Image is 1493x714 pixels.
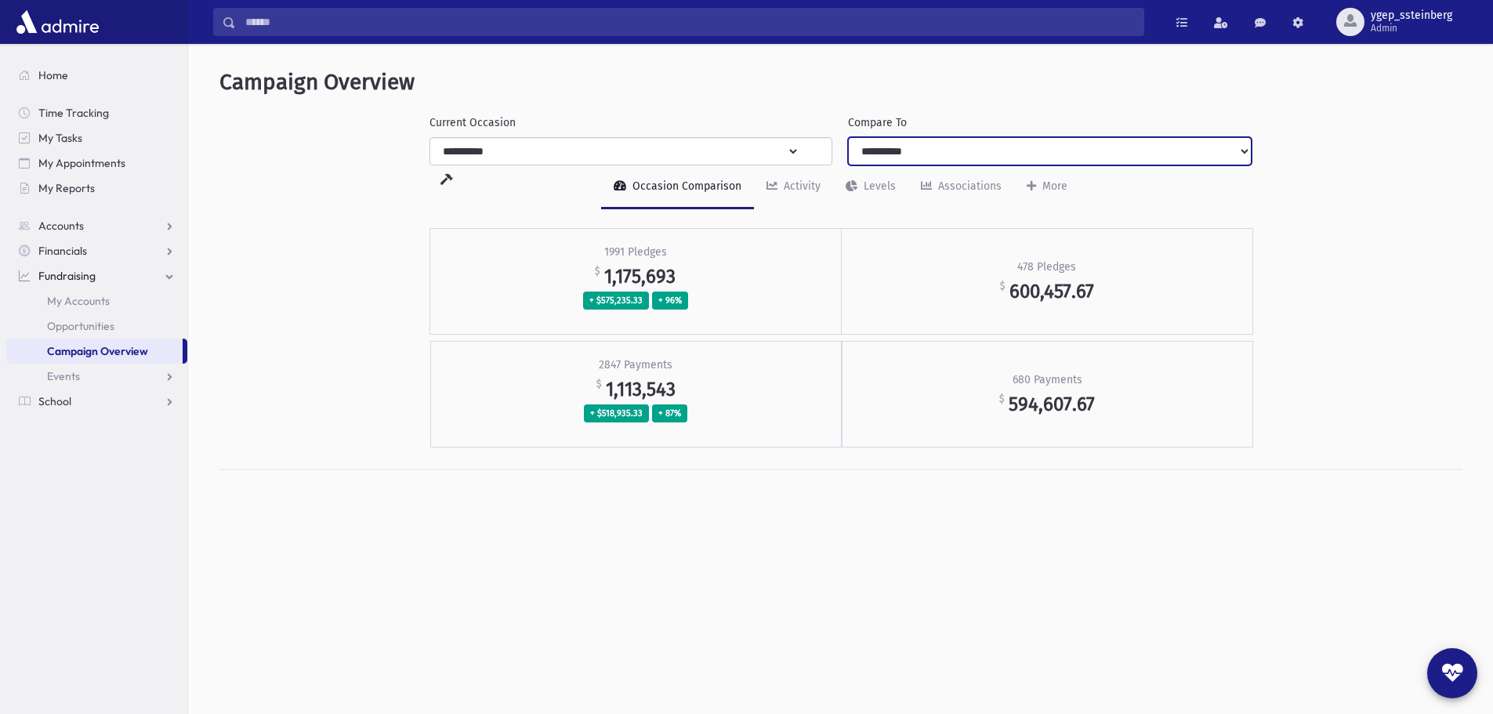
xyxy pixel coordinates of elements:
span: + 87% [652,404,687,422]
span: 1,113,543 [606,378,676,400]
a: Opportunities [6,314,187,339]
a: Events [6,364,187,389]
span: Fundraising [38,269,96,283]
a: Activity [754,165,833,209]
a: School [6,389,187,414]
div: Activity [781,179,821,193]
a: My Accounts [6,288,187,314]
h2: 478 Pledges [1017,261,1076,274]
span: Home [38,68,68,82]
span: My Appointments [38,156,125,170]
span: My Tasks [38,131,82,145]
a: Financials [6,238,187,263]
a: My Reports [6,176,187,201]
a: Occasion Comparison [601,165,754,209]
h2: 1991 Pledges [604,246,667,259]
input: Search [236,8,1143,36]
span: Events [47,369,80,383]
span: 600,457.67 [1009,281,1094,303]
a: Accounts [6,213,187,238]
sup: $ [595,266,600,277]
sup: $ [1000,281,1005,292]
sup: $ [596,379,601,390]
a: Home [6,63,187,88]
a: Levels [833,165,908,209]
a: My Tasks [6,125,187,150]
sup: $ [999,393,1004,404]
span: My Accounts [47,294,110,308]
img: AdmirePro [13,6,103,38]
span: + $518,935.33 [584,404,649,422]
a: 2847 Payments $ 1,113,543 + $518,935.33 + 87% 680 Payments $ 594,607.67 [430,341,1253,448]
a: Fundraising [6,263,187,288]
h2: 2847 Payments [599,359,672,372]
div: More [1039,179,1067,193]
label: Current Occasion [429,114,516,131]
span: Financials [38,244,87,258]
span: Campaign Overview [47,344,148,358]
a: Associations [908,165,1014,209]
span: + 96% [652,292,688,310]
span: Admin [1371,22,1452,34]
a: My Appointments [6,150,187,176]
span: Campaign Overview [219,69,415,95]
span: Time Tracking [38,106,109,120]
span: 594,607.67 [1009,393,1095,415]
div: Associations [935,179,1002,193]
a: More [1014,165,1080,209]
span: + $575,235.33 [583,292,649,310]
div: Levels [861,179,896,193]
span: School [38,394,71,408]
a: 1991 Pledges $ 1,175,693 + $575,235.33 + 96% 478 Pledges $ 600,457.67 [430,228,1253,335]
div: Occasion Comparison [629,179,741,193]
span: ygep_ssteinberg [1371,9,1452,22]
a: Campaign Overview [6,339,183,364]
label: Compare To [848,114,907,131]
span: 1,175,693 [604,265,676,287]
span: Opportunities [47,319,114,333]
span: Accounts [38,219,84,233]
span: My Reports [38,181,95,195]
h2: 680 Payments [1013,374,1082,387]
a: Time Tracking [6,100,187,125]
